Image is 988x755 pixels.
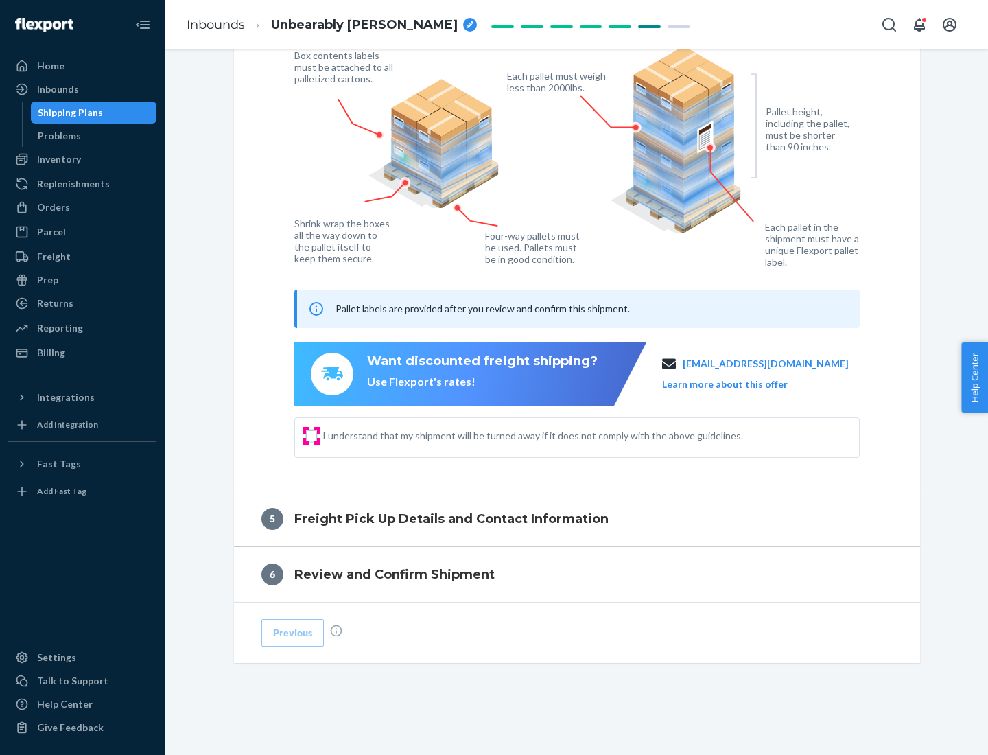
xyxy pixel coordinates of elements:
[8,246,156,268] a: Freight
[37,152,81,166] div: Inventory
[37,177,110,191] div: Replenishments
[8,173,156,195] a: Replenishments
[8,717,156,739] button: Give Feedback
[367,353,598,371] div: Want discounted freight shipping?
[336,303,630,314] span: Pallet labels are provided after you review and confirm this shipment.
[37,225,66,239] div: Parcel
[485,230,580,265] figcaption: Four-way pallets must be used. Pallets must be in good condition.
[37,391,95,404] div: Integrations
[766,106,856,152] figcaption: Pallet height, including the pallet, must be shorter than 90 inches.
[322,429,848,443] span: I understand that my shipment will be turned away if it does not comply with the above guidelines.
[8,342,156,364] a: Billing
[37,82,79,96] div: Inbounds
[8,292,156,314] a: Returns
[129,11,156,38] button: Close Navigation
[367,374,598,390] div: Use Flexport's rates!
[906,11,933,38] button: Open notifications
[294,49,397,84] figcaption: Box contents labels must be attached to all palletized cartons.
[8,78,156,100] a: Inbounds
[261,619,324,647] button: Previous
[37,250,71,264] div: Freight
[261,508,283,530] div: 5
[8,196,156,218] a: Orders
[37,419,98,430] div: Add Integration
[271,16,458,34] span: Unbearably Jolly Zebra
[8,693,156,715] a: Help Center
[37,697,93,711] div: Help Center
[8,480,156,502] a: Add Fast Tag
[37,457,81,471] div: Fast Tags
[37,273,58,287] div: Prep
[936,11,963,38] button: Open account menu
[234,547,920,602] button: 6Review and Confirm Shipment
[38,129,81,143] div: Problems
[306,430,317,441] input: I understand that my shipment will be turned away if it does not comply with the above guidelines.
[37,651,76,664] div: Settings
[37,200,70,214] div: Orders
[8,670,156,692] a: Talk to Support
[8,647,156,669] a: Settings
[37,721,104,734] div: Give Feedback
[683,357,849,371] a: [EMAIL_ADDRESS][DOMAIN_NAME]
[15,18,73,32] img: Flexport logo
[187,17,245,32] a: Inbounds
[294,510,609,528] h4: Freight Pick Up Details and Contact Information
[961,342,988,413] button: Help Center
[37,674,108,688] div: Talk to Support
[507,70,609,93] figcaption: Each pallet must weigh less than 2000lbs.
[37,346,65,360] div: Billing
[37,297,73,310] div: Returns
[37,485,86,497] div: Add Fast Tag
[875,11,903,38] button: Open Search Box
[37,321,83,335] div: Reporting
[31,102,157,124] a: Shipping Plans
[294,218,392,264] figcaption: Shrink wrap the boxes all the way down to the pallet itself to keep them secure.
[8,148,156,170] a: Inventory
[8,55,156,77] a: Home
[8,221,156,243] a: Parcel
[176,5,488,45] ol: breadcrumbs
[234,491,920,546] button: 5Freight Pick Up Details and Contact Information
[8,414,156,436] a: Add Integration
[294,566,495,583] h4: Review and Confirm Shipment
[765,221,869,268] figcaption: Each pallet in the shipment must have a unique Flexport pallet label.
[8,317,156,339] a: Reporting
[662,377,788,391] button: Learn more about this offer
[8,386,156,408] button: Integrations
[38,106,103,119] div: Shipping Plans
[37,59,64,73] div: Home
[31,125,157,147] a: Problems
[8,269,156,291] a: Prep
[261,564,283,585] div: 6
[8,453,156,475] button: Fast Tags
